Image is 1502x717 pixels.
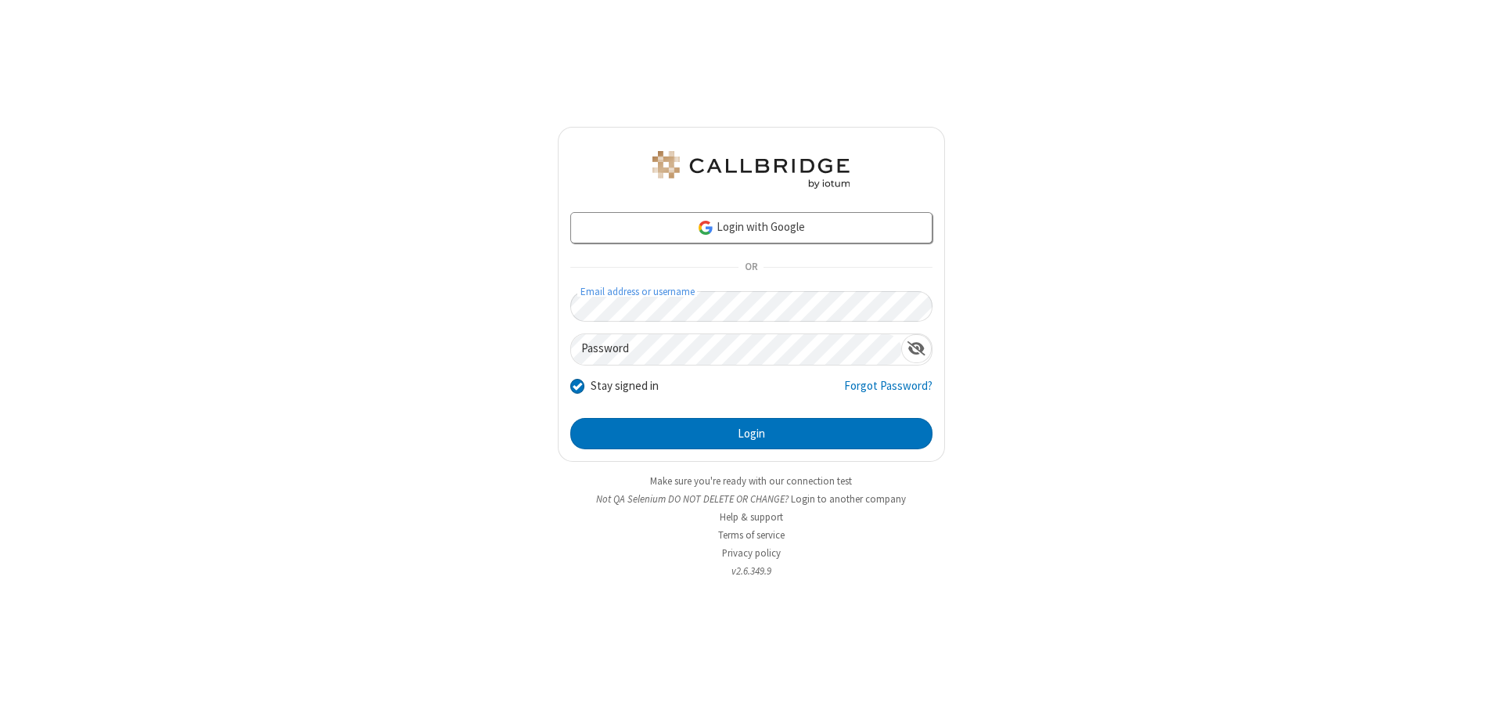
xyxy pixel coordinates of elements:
input: Email address or username [570,291,932,322]
img: google-icon.png [697,219,714,236]
a: Forgot Password? [844,377,932,407]
input: Password [571,334,901,365]
a: Terms of service [718,528,785,542]
iframe: Chat [1463,676,1490,706]
button: Login to another company [791,492,906,506]
label: Stay signed in [591,377,659,395]
div: Show password [901,334,932,363]
img: QA Selenium DO NOT DELETE OR CHANGE [649,151,853,189]
li: Not QA Selenium DO NOT DELETE OR CHANGE? [558,492,945,506]
a: Make sure you're ready with our connection test [650,474,852,488]
a: Help & support [720,510,783,524]
span: OR [738,257,764,279]
button: Login [570,418,932,449]
a: Login with Google [570,212,932,243]
li: v2.6.349.9 [558,564,945,578]
a: Privacy policy [722,546,781,560]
